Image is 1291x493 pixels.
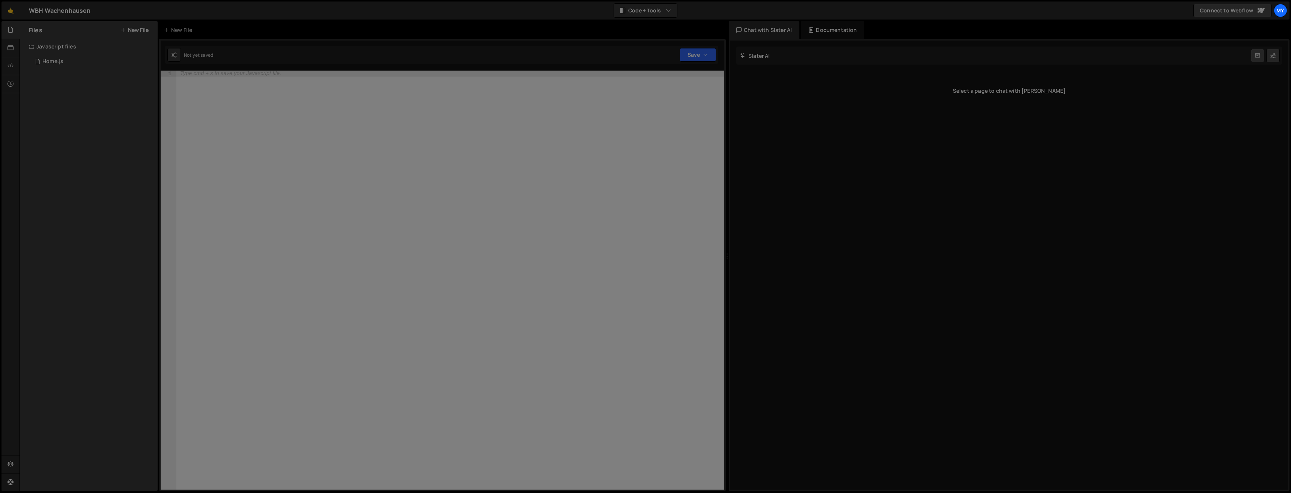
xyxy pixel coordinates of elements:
[29,6,91,15] div: WBH Wachenhausen
[180,71,281,76] div: Type cmd + s to save your Javascript file.
[164,26,195,34] div: New File
[614,4,677,17] button: Code + Tools
[736,76,1282,106] div: Select a page to chat with [PERSON_NAME]
[1193,4,1271,17] a: Connect to Webflow
[1274,4,1287,17] a: My
[729,21,799,39] div: Chat with Slater AI
[29,54,158,69] div: 17408/48511.js
[20,39,158,54] div: Javascript files
[184,52,213,58] div: Not yet saved
[2,2,20,20] a: 🤙
[120,27,149,33] button: New File
[29,26,42,34] h2: Files
[42,58,63,65] div: Home.js
[680,48,716,62] button: Save
[801,21,864,39] div: Documentation
[740,52,770,59] h2: Slater AI
[161,71,176,77] div: 1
